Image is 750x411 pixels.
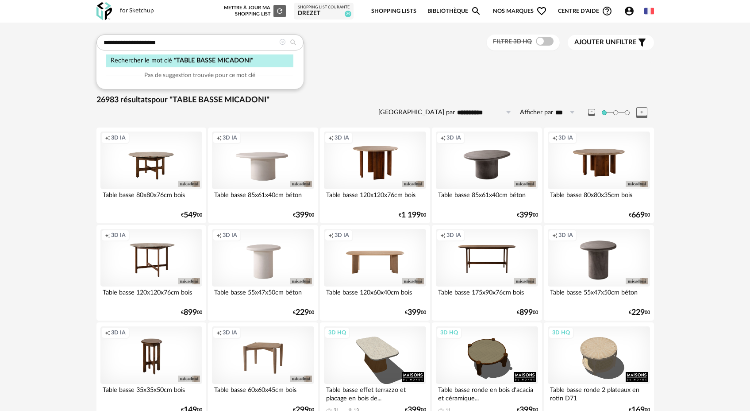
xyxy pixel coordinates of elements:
[399,212,426,218] div: € 00
[100,384,202,402] div: Table basse 35x35x50cm bois
[558,232,573,239] span: 3D IA
[471,6,481,16] span: Magnify icon
[324,327,350,338] div: 3D HQ
[552,232,558,239] span: Creation icon
[629,212,650,218] div: € 00
[520,109,553,117] label: Afficher par
[427,1,481,22] a: BibliothèqueMagnify icon
[629,310,650,316] div: € 00
[493,1,547,22] span: Nos marques
[624,6,638,16] span: Account Circle icon
[176,57,251,64] span: TABLE BASSE MICADONI
[208,128,318,223] a: Creation icon 3D IA Table basse 85x61x40cm béton €39900
[405,310,426,316] div: € 00
[212,189,314,207] div: Table basse 85x61x40cm béton
[216,134,222,141] span: Creation icon
[440,134,446,141] span: Creation icon
[436,189,538,207] div: Table basse 85x61x40cm béton
[568,35,654,50] button: Ajouter unfiltre Filter icon
[548,384,650,402] div: Table basse ronde 2 plateaux en rotin D71
[293,212,314,218] div: € 00
[111,232,126,239] span: 3D IA
[105,134,110,141] span: Creation icon
[212,384,314,402] div: Table basse 60x60x45cm bois
[296,212,309,218] span: 399
[440,232,446,239] span: Creation icon
[548,287,650,304] div: Table basse 55x47x50cm béton
[517,212,538,218] div: € 00
[100,287,202,304] div: Table basse 120x120x76cm bois
[184,212,197,218] span: 549
[320,225,430,321] a: Creation icon 3D IA Table basse 120x60x40cm bois €39900
[519,310,533,316] span: 899
[96,128,206,223] a: Creation icon 3D IA Table basse 80x80x76cm bois €54900
[517,310,538,316] div: € 00
[548,327,574,338] div: 3D HQ
[335,134,349,141] span: 3D IA
[216,329,222,336] span: Creation icon
[96,225,206,321] a: Creation icon 3D IA Table basse 120x120x76cm bois €89900
[328,134,334,141] span: Creation icon
[552,134,558,141] span: Creation icon
[223,134,237,141] span: 3D IA
[216,232,222,239] span: Creation icon
[558,134,573,141] span: 3D IA
[548,189,650,207] div: Table basse 80x80x35cm bois
[223,329,237,336] span: 3D IA
[544,225,654,321] a: Creation icon 3D IA Table basse 55x47x50cm béton €22900
[493,39,532,45] span: Filtre 3D HQ
[624,6,635,16] span: Account Circle icon
[328,232,334,239] span: Creation icon
[602,6,612,16] span: Help Circle Outline icon
[631,212,645,218] span: 669
[298,10,350,18] div: DREZET
[446,134,461,141] span: 3D IA
[276,8,284,13] span: Refresh icon
[105,232,110,239] span: Creation icon
[519,212,533,218] span: 399
[544,128,654,223] a: Creation icon 3D IA Table basse 80x80x35cm bois €66900
[184,310,197,316] span: 899
[100,189,202,207] div: Table basse 80x80x76cm bois
[631,310,645,316] span: 229
[436,327,462,338] div: 3D HQ
[324,384,426,402] div: Table basse effet terrazzo et placage en bois de...
[574,39,616,46] span: Ajouter un
[401,212,421,218] span: 1 199
[558,6,612,16] span: Centre d'aideHelp Circle Outline icon
[181,310,202,316] div: € 00
[111,329,126,336] span: 3D IA
[120,7,154,15] div: for Sketchup
[144,71,255,79] span: Pas de suggestion trouvée pour ce mot clé
[436,384,538,402] div: Table basse ronde en bois d'acacia et céramique...
[208,225,318,321] a: Creation icon 3D IA Table basse 55x47x50cm béton €22900
[436,287,538,304] div: Table basse 175x90x76cm bois
[432,225,542,321] a: Creation icon 3D IA Table basse 175x90x76cm bois €89900
[151,96,269,104] span: pour "TABLE BASSE MICADONI"
[345,11,351,17] span: 29
[298,5,350,10] div: Shopping List courante
[105,329,110,336] span: Creation icon
[408,310,421,316] span: 399
[446,232,461,239] span: 3D IA
[378,109,455,117] label: [GEOGRAPHIC_DATA] par
[111,134,126,141] span: 3D IA
[637,37,647,48] span: Filter icon
[181,212,202,218] div: € 00
[96,95,654,105] div: 26983 résultats
[212,287,314,304] div: Table basse 55x47x50cm béton
[222,5,286,17] div: Mettre à jour ma Shopping List
[335,232,349,239] span: 3D IA
[644,6,654,16] img: fr
[298,5,350,18] a: Shopping List courante DREZET 29
[106,54,293,67] div: Rechercher le mot clé " "
[320,128,430,223] a: Creation icon 3D IA Table basse 120x120x76cm bois €1 19900
[574,38,637,47] span: filtre
[371,1,416,22] a: Shopping Lists
[96,2,112,20] img: OXP
[536,6,547,16] span: Heart Outline icon
[293,310,314,316] div: € 00
[223,232,237,239] span: 3D IA
[296,310,309,316] span: 229
[324,287,426,304] div: Table basse 120x60x40cm bois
